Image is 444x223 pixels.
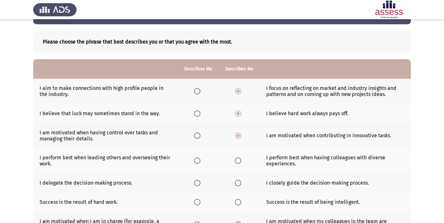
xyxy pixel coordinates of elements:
mat-radio-group: Select an option [194,157,203,163]
mat-radio-group: Select an option [235,110,244,116]
mat-radio-group: Select an option [235,179,244,186]
td: I perform best when having colleagues with diverse experiences. [260,148,411,173]
td: I believe that luck may sometimes stand in the way. [33,104,178,123]
mat-radio-group: Select an option [194,88,203,94]
td: I believe hard work always pays off. [260,104,411,123]
mat-radio-group: Select an option [194,179,203,186]
mat-radio-group: Select an option [194,110,203,116]
th: Describes Me [178,59,219,79]
mat-radio-group: Select an option [235,88,244,94]
mat-radio-group: Select an option [194,199,203,205]
th: Describes Me [219,59,260,79]
td: Success is the result of being intelligent. [260,193,411,212]
img: Assessment logo of Potentiality Assessment R2 (EN/AR) [367,1,411,19]
img: Assess Talent Management logo [33,1,77,19]
td: I focus on reflecting on market and industry insights and patterns and on coming up with new proj... [260,79,411,104]
td: I closely guide the decision-making process. [260,173,411,193]
b: Please choose the phrase that best describes you or that you agree with the most. [43,39,401,45]
td: I delegate the decision-making process. [33,173,178,193]
td: I am motivated when contributing in innovative tasks. [260,123,411,148]
mat-radio-group: Select an option [235,132,244,138]
td: I aim to make connections with high profile people in the industry. [33,79,178,104]
mat-radio-group: Select an option [235,199,244,205]
td: I perform best when leading others and overseeing their work. [33,148,178,173]
td: Success is the result of hard work. [33,193,178,212]
td: I am motivated when having control over tasks and managing their details. [33,123,178,148]
mat-radio-group: Select an option [194,132,203,138]
mat-radio-group: Select an option [235,157,244,163]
